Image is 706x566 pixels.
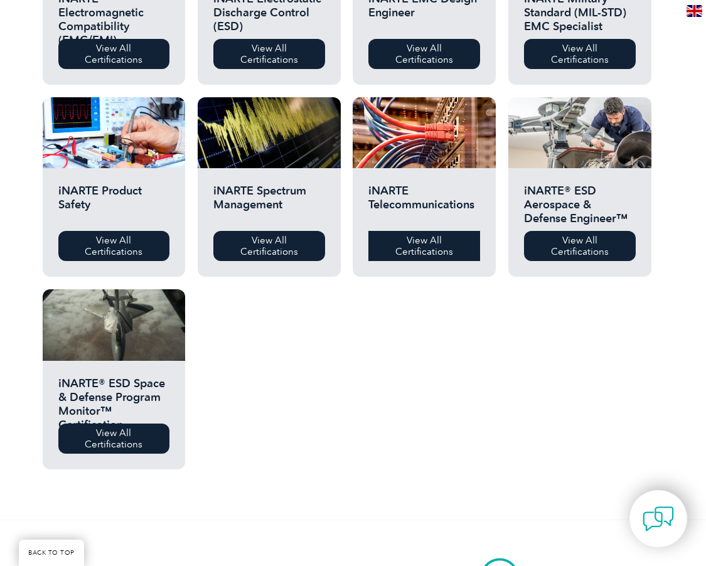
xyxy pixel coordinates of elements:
h2: iNARTE Spectrum Management [213,184,325,222]
h2: iNARTE Product Safety [58,184,170,222]
a: View All Certifications [368,39,480,69]
a: BACK TO TOP [19,540,84,566]
h2: iNARTE® ESD Space & Defense Program Monitor™ Certification [58,376,170,414]
a: View All Certifications [368,231,480,261]
h2: iNARTE Telecommunications [368,184,480,222]
img: en [687,5,702,17]
a: View All Certifications [524,39,636,69]
a: View All Certifications [58,231,170,261]
a: View All Certifications [58,39,170,69]
img: contact-chat.png [643,503,674,535]
a: View All Certifications [213,39,325,69]
a: View All Certifications [58,424,170,454]
a: View All Certifications [524,231,636,261]
a: View All Certifications [213,231,325,261]
h2: iNARTE® ESD Aerospace & Defense Engineer™ [524,184,636,222]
